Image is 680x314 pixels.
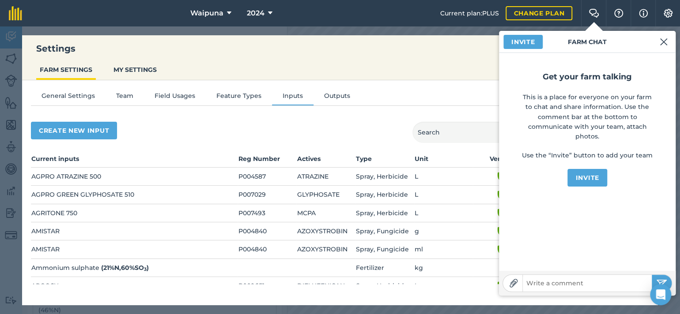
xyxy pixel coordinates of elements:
[31,91,106,104] button: General Settings
[414,153,473,168] th: Unit
[412,122,554,143] input: Search
[110,61,160,78] button: MY SETTINGS
[297,186,355,204] td: GLYPHOSATE
[355,277,414,295] td: Spray, Herbicide
[272,91,314,104] button: Inputs
[238,277,297,295] td: P009651
[355,153,414,168] th: Type
[297,168,355,186] td: ATRAZINE
[238,186,297,204] td: P007029
[31,204,237,222] td: AGRITONE 750
[31,240,237,258] td: AMISTAR
[355,204,414,222] td: Spray, Herbicide
[414,240,473,258] td: ml
[314,91,361,104] button: Outputs
[521,150,654,160] p: Use the “Invite” button to add your team
[567,169,607,187] button: Invite
[414,204,473,222] td: L
[355,240,414,258] td: Spray, Fungicide
[297,277,355,295] td: DIFLUFENICAN, BROMOXYNIL-OCTANOATE
[506,6,572,20] a: Change plan
[144,91,206,104] button: Field Usages
[355,168,414,186] td: Spray, Herbicide
[297,204,355,222] td: MCPA
[414,258,473,277] td: kg
[440,8,499,18] span: Current plan : PLUS
[238,222,297,240] td: P004840
[660,37,668,47] img: svg+xml;base64,PHN2ZyB4bWxucz0iaHR0cDovL3d3dy53My5vcmcvMjAwMC9zdmciIHdpZHRoPSIyMiIgaGVpZ2h0PSIzMC...
[355,222,414,240] td: Spray, Fungicide
[31,168,237,186] td: AGPRO ATRAZINE 500
[238,240,297,258] td: P004840
[9,6,22,20] img: fieldmargin Logo
[521,71,654,83] h2: Get your farm talking
[238,168,297,186] td: P004587
[473,153,532,168] th: Verified
[31,122,117,139] button: Create new input
[31,258,237,277] td: Ammonium sulphate
[589,9,599,18] img: Two speech bubbles overlapping with the left bubble in the forefront
[238,204,297,222] td: P007493
[414,222,473,240] td: g
[414,186,473,204] td: L
[297,240,355,258] td: AZOXYSTROBIN
[297,222,355,240] td: AZOXYSTROBIN
[238,153,297,168] th: Reg Number
[101,264,149,272] strong: ( 21 % N , 60 % SO )
[144,266,147,272] sub: 3
[639,8,648,19] img: svg+xml;base64,PHN2ZyB4bWxucz0iaHR0cDovL3d3dy53My5vcmcvMjAwMC9zdmciIHdpZHRoPSIxNyIgaGVpZ2h0PSIxNy...
[656,278,667,288] img: svg+xml;base64,PHN2ZyB4bWxucz0iaHR0cDovL3d3dy53My5vcmcvMjAwMC9zdmciIHdpZHRoPSIyNSIgaGVpZ2h0PSIyNC...
[22,42,658,55] h3: Settings
[663,9,673,18] img: A cog icon
[31,153,237,168] th: Current inputs
[355,258,414,277] td: Fertilizer
[414,277,473,295] td: L
[521,92,654,142] p: This is a place for everyone on your farm to chat and share information. Use the comment bar at t...
[206,91,272,104] button: Feature Types
[414,168,473,186] td: L
[523,277,652,289] input: Write a comment
[106,91,144,104] button: Team
[503,35,543,49] button: Invite
[247,8,264,19] span: 2024
[499,31,676,53] h3: Farm Chat
[36,61,96,78] button: FARM SETTINGS
[650,284,671,305] div: Open Intercom Messenger
[297,153,355,168] th: Actives
[31,277,237,295] td: ARGOSY
[509,279,518,288] img: Paperclip icon
[31,186,237,204] td: AGPRO GREEN GLYPHOSATE 510
[31,222,237,240] td: AMISTAR
[190,8,223,19] span: Waipuna
[613,9,624,18] img: A question mark icon
[355,186,414,204] td: Spray, Herbicide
